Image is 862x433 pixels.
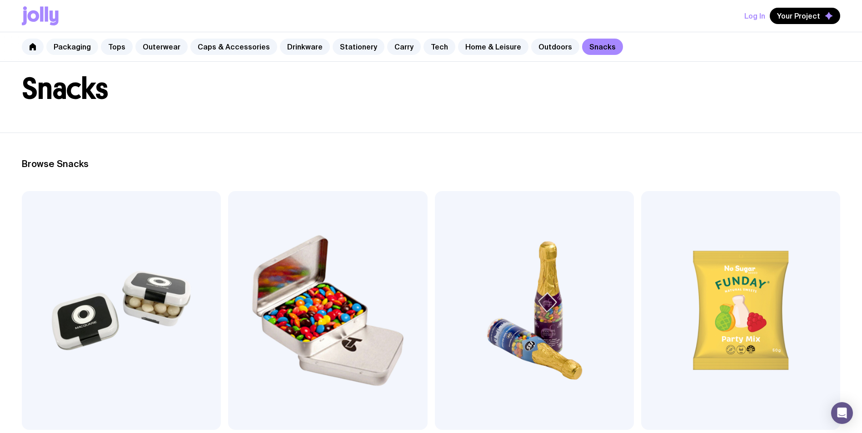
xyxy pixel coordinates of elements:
a: Outerwear [135,39,188,55]
a: Caps & Accessories [190,39,277,55]
a: Drinkware [280,39,330,55]
a: Tops [101,39,133,55]
a: Tech [424,39,455,55]
button: Log In [744,8,765,24]
a: Packaging [46,39,98,55]
a: Snacks [582,39,623,55]
h1: Snacks [22,74,840,103]
a: Outdoors [531,39,579,55]
button: Your Project [770,8,840,24]
h2: Browse Snacks [22,158,840,169]
a: Stationery [333,39,384,55]
div: Open Intercom Messenger [831,402,853,424]
a: Home & Leisure [458,39,528,55]
span: Your Project [777,11,820,20]
a: Carry [387,39,421,55]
